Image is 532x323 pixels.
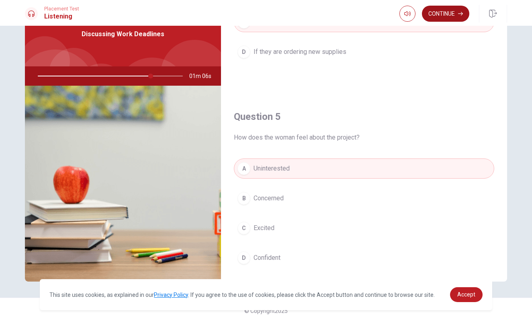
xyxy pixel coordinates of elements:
[234,218,494,238] button: CExcited
[254,47,346,57] span: If they are ordering new supplies
[244,308,288,314] span: © Copyright 2025
[40,279,492,310] div: cookieconsent
[254,253,280,263] span: Confident
[234,133,494,142] span: How does the woman feel about the project?
[154,292,188,298] a: Privacy Policy
[25,86,221,282] img: Discussing Work Deadlines
[234,158,494,179] button: AUninterested
[189,66,218,86] span: 01m 06s
[82,29,164,39] span: Discussing Work Deadlines
[237,162,250,175] div: A
[457,291,475,298] span: Accept
[254,164,290,173] span: Uninterested
[450,287,483,302] a: dismiss cookie message
[254,193,284,203] span: Concerned
[44,12,79,21] h1: Listening
[49,292,435,298] span: This site uses cookies, as explained in our . If you agree to the use of cookies, please click th...
[234,188,494,208] button: BConcerned
[254,223,274,233] span: Excited
[237,222,250,235] div: C
[234,110,494,123] h4: Question 5
[237,45,250,58] div: D
[422,6,469,22] button: Continue
[234,248,494,268] button: DConfident
[44,6,79,12] span: Placement Test
[234,42,494,62] button: DIf they are ordering new supplies
[237,251,250,264] div: D
[237,192,250,205] div: B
